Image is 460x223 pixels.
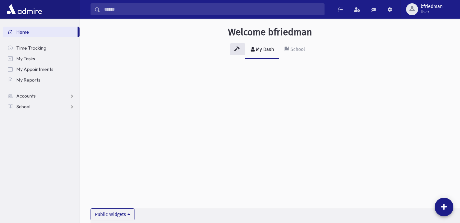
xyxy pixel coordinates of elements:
span: My Tasks [16,56,35,62]
button: Public Widgets [91,208,134,220]
input: Search [100,3,324,15]
div: My Dash [255,47,274,52]
a: Home [3,27,78,37]
a: Time Tracking [3,43,80,53]
a: My Tasks [3,53,80,64]
a: Accounts [3,91,80,101]
span: My Appointments [16,66,53,72]
span: Time Tracking [16,45,46,51]
a: My Reports [3,75,80,85]
h3: Welcome bfriedman [228,27,312,38]
span: School [16,104,30,110]
a: My Dash [245,41,279,59]
span: Accounts [16,93,36,99]
a: School [279,41,310,59]
span: Home [16,29,29,35]
div: School [289,47,305,52]
a: School [3,101,80,112]
span: bfriedman [421,4,443,9]
img: AdmirePro [5,3,44,16]
span: User [421,9,443,15]
span: My Reports [16,77,40,83]
a: My Appointments [3,64,80,75]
